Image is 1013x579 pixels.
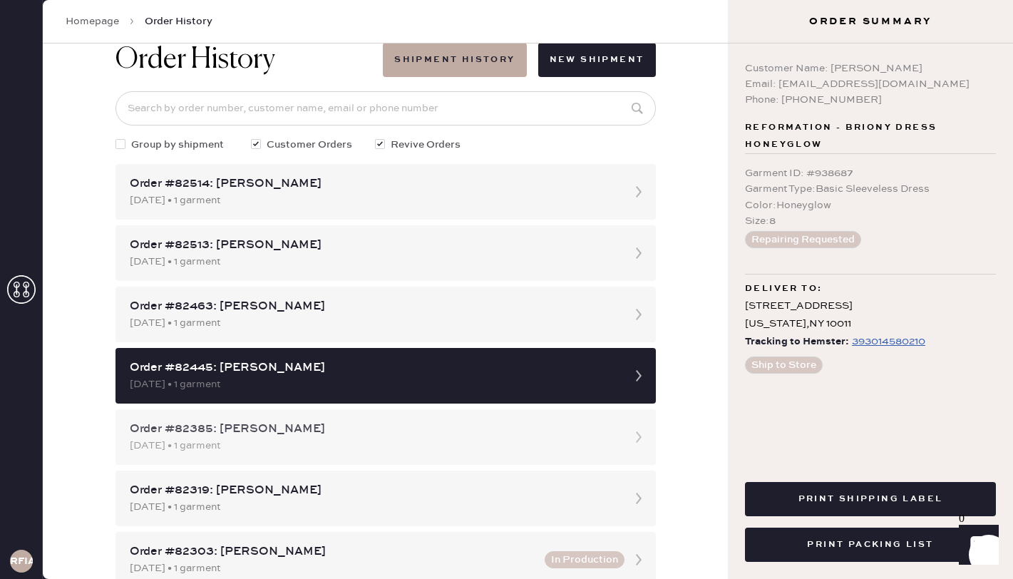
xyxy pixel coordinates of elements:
div: Customer Name: [PERSON_NAME] [745,61,996,76]
button: Print Shipping Label [745,482,996,516]
button: Ship to Store [745,357,823,374]
div: Phone: [PHONE_NUMBER] [745,92,996,108]
iframe: Front Chat [945,515,1007,576]
h3: Order Summary [728,14,1013,29]
div: [DATE] • 1 garment [130,438,616,454]
div: Garment Type : Basic Sleeveless Dress [745,181,996,197]
div: Order #82319: [PERSON_NAME] [130,482,616,499]
div: [DATE] • 1 garment [130,499,616,515]
button: Shipment History [383,43,526,77]
span: Deliver to: [745,280,822,297]
div: Color : Honeyglow [745,198,996,213]
span: Group by shipment [131,137,224,153]
div: [DATE] • 1 garment [130,315,616,331]
div: Order #82445: [PERSON_NAME] [130,359,616,376]
a: Print Shipping Label [745,491,996,505]
div: Email: [EMAIL_ADDRESS][DOMAIN_NAME] [745,76,996,92]
a: Homepage [66,14,119,29]
a: 393014580210 [849,333,925,351]
div: [DATE] • 1 garment [130,193,616,208]
div: Size : 8 [745,213,996,229]
div: https://www.fedex.com/apps/fedextrack/?tracknumbers=393014580210&cntry_code=US [852,333,925,350]
button: In Production [545,551,624,568]
div: Garment ID : # 938687 [745,165,996,181]
div: Order #82463: [PERSON_NAME] [130,298,616,315]
div: Order #82303: [PERSON_NAME] [130,543,536,560]
input: Search by order number, customer name, email or phone number [115,91,656,125]
div: [STREET_ADDRESS] [US_STATE] , NY 10011 [745,297,996,333]
span: Reformation - Briony Dress Honeyglow [745,119,996,153]
button: Print Packing List [745,528,996,562]
span: Revive Orders [391,137,461,153]
div: Order #82513: [PERSON_NAME] [130,237,616,254]
button: New Shipment [538,43,656,77]
h3: RFIA [10,556,33,566]
button: Repairing Requested [745,231,861,248]
div: Order #82385: [PERSON_NAME] [130,421,616,438]
span: Order History [145,14,212,29]
div: [DATE] • 1 garment [130,560,536,576]
h1: Order History [115,43,275,77]
div: Order #82514: [PERSON_NAME] [130,175,616,193]
div: [DATE] • 1 garment [130,376,616,392]
div: [DATE] • 1 garment [130,254,616,270]
span: Tracking to Hemster: [745,333,849,351]
span: Customer Orders [267,137,352,153]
